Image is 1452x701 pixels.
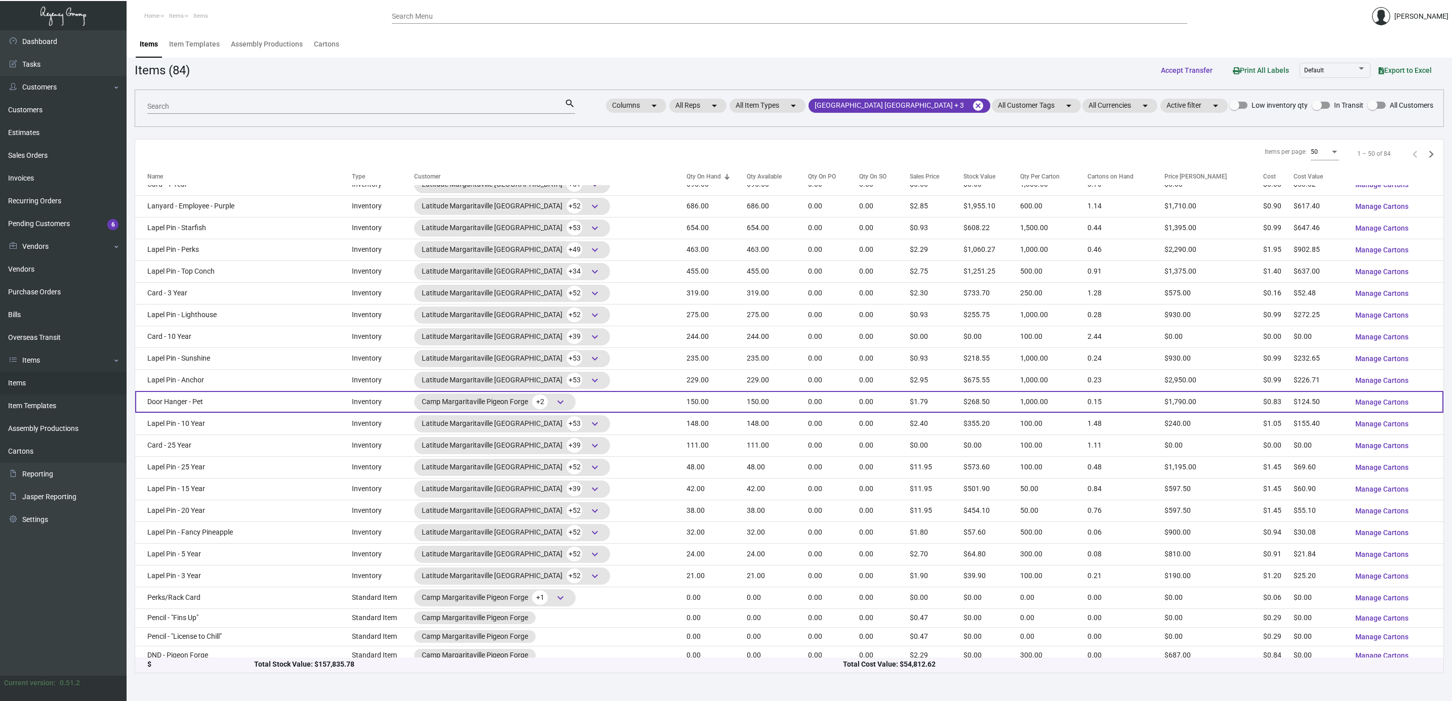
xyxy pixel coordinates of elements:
[1355,202,1408,210] span: Manage Cartons
[963,217,1020,239] td: $608.22
[1294,172,1347,181] div: Cost Value
[1347,545,1417,563] button: Manage Cartons
[1347,284,1417,302] button: Manage Cartons
[567,308,582,322] span: +52
[1164,391,1264,413] td: $1,790.00
[135,326,352,347] td: Card - 10 Year
[1355,376,1408,384] span: Manage Cartons
[687,195,747,217] td: 686.00
[1087,326,1164,347] td: 2.44
[1347,458,1417,476] button: Manage Cartons
[747,347,808,369] td: 235.00
[1394,11,1448,22] div: [PERSON_NAME]
[963,282,1020,304] td: $733.70
[1355,398,1408,406] span: Manage Cartons
[352,282,415,304] td: Inventory
[135,260,352,282] td: Lapel Pin - Top Conch
[606,99,666,113] mat-chip: Columns
[1020,172,1087,181] div: Qty Per Carton
[963,434,1020,456] td: $0.00
[1087,217,1164,239] td: 0.44
[859,391,910,413] td: 0.00
[910,369,963,391] td: $2.95
[808,195,859,217] td: 0.00
[352,413,415,434] td: Inventory
[1087,260,1164,282] td: 0.91
[567,416,582,431] span: +53
[1294,260,1347,282] td: $637.00
[972,100,984,112] mat-icon: cancel
[135,304,352,326] td: Lapel Pin - Lighthouse
[963,347,1020,369] td: $218.55
[1252,99,1308,111] span: Low inventory qty
[1087,369,1164,391] td: 0.23
[808,391,859,413] td: 0.00
[1263,217,1294,239] td: $0.99
[1087,172,1134,181] div: Cartons on Hand
[1294,172,1323,181] div: Cost Value
[1355,463,1408,471] span: Manage Cartons
[352,434,415,456] td: Inventory
[1294,326,1347,347] td: $0.00
[963,326,1020,347] td: $0.00
[135,369,352,391] td: Lapel Pin - Anchor
[687,239,747,260] td: 463.00
[352,195,415,217] td: Inventory
[1347,219,1417,237] button: Manage Cartons
[1357,149,1391,158] div: 1 – 50 of 84
[1311,149,1339,156] mat-select: Items per page:
[1263,369,1294,391] td: $0.99
[730,99,805,113] mat-chip: All Item Types
[1294,282,1347,304] td: $52.48
[1164,195,1264,217] td: $1,710.00
[808,369,859,391] td: 0.00
[567,264,582,279] span: +34
[687,172,747,181] div: Qty On Hand
[589,266,601,278] span: keyboard_arrow_down
[1347,393,1417,411] button: Manage Cartons
[169,39,220,50] div: Item Templates
[808,282,859,304] td: 0.00
[1355,333,1408,341] span: Manage Cartons
[1263,326,1294,347] td: $0.00
[910,326,963,347] td: $0.00
[422,286,602,301] div: Latitude Margaritaville [GEOGRAPHIC_DATA]
[963,260,1020,282] td: $1,251.25
[859,347,910,369] td: 0.00
[859,282,910,304] td: 0.00
[169,13,184,19] span: Items
[1087,172,1164,181] div: Cartons on Hand
[589,418,601,430] span: keyboard_arrow_down
[314,39,339,50] div: Cartons
[910,172,963,181] div: Sales Price
[1020,282,1087,304] td: 250.00
[1087,347,1164,369] td: 0.24
[910,217,963,239] td: $0.93
[422,395,568,410] div: Camp Margaritaville Pigeon Forge
[1082,99,1157,113] mat-chip: All Currencies
[1020,413,1087,434] td: 100.00
[1020,195,1087,217] td: 600.00
[1407,146,1423,162] button: Previous page
[567,329,582,344] span: +39
[859,172,910,181] div: Qty On SO
[1020,347,1087,369] td: 1,000.00
[859,369,910,391] td: 0.00
[963,172,995,181] div: Stock Value
[1347,197,1417,215] button: Manage Cartons
[687,347,747,369] td: 235.00
[1355,355,1408,363] span: Manage Cartons
[1370,61,1440,79] button: Export to Excel
[910,347,963,369] td: $0.93
[1164,347,1264,369] td: $930.00
[422,264,602,279] div: Latitude Margaritaville [GEOGRAPHIC_DATA]
[567,373,582,387] span: +53
[687,326,747,347] td: 244.00
[1347,262,1417,281] button: Manage Cartons
[747,282,808,304] td: 319.00
[1020,369,1087,391] td: 1,000.00
[910,282,963,304] td: $2.30
[144,13,159,19] span: Home
[1294,413,1347,434] td: $155.40
[414,168,686,186] th: Customer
